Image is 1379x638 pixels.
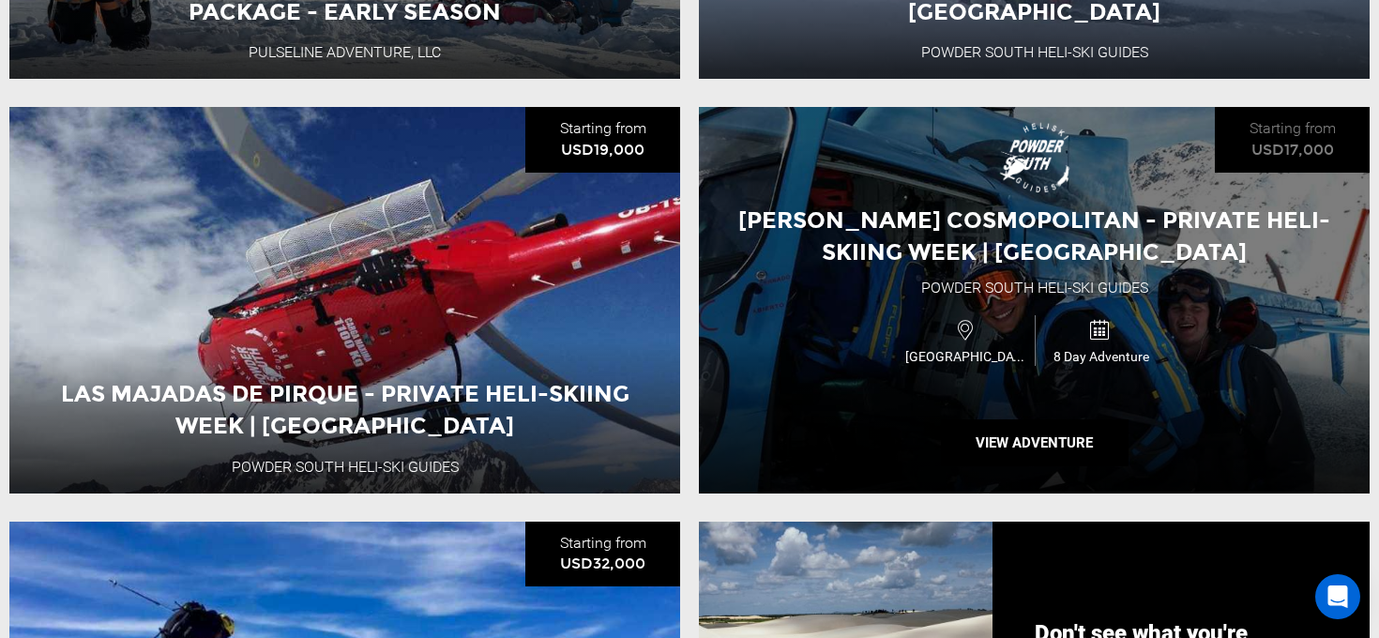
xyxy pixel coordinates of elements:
span: [GEOGRAPHIC_DATA] [901,347,1035,366]
span: [PERSON_NAME] Cosmopolitan - Private Heli-Skiing Week | [GEOGRAPHIC_DATA] [738,206,1330,266]
div: Open Intercom Messenger [1315,574,1360,619]
img: images [997,120,1072,195]
span: 8 Day Adventure [1036,347,1169,366]
button: View Adventure [941,419,1129,466]
div: Powder South Heli-Ski Guides [921,278,1148,299]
